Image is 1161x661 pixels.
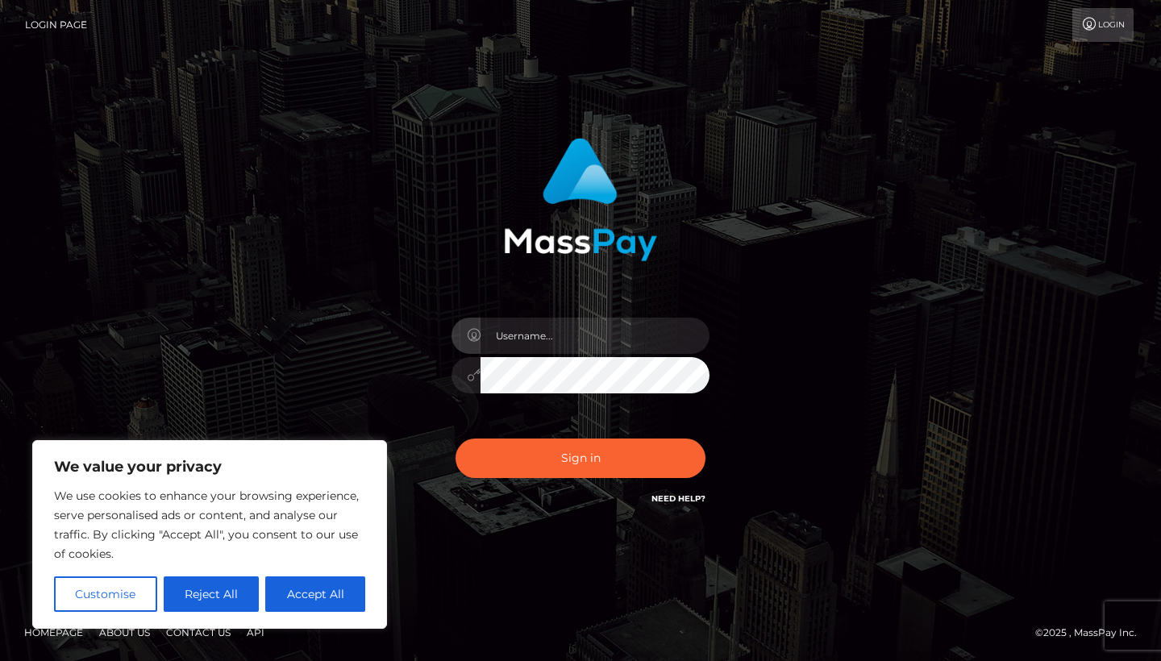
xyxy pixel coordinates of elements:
[1072,8,1134,42] a: Login
[164,576,260,612] button: Reject All
[240,620,271,645] a: API
[265,576,365,612] button: Accept All
[32,440,387,629] div: We value your privacy
[481,318,709,354] input: Username...
[1035,624,1149,642] div: © 2025 , MassPay Inc.
[456,439,705,478] button: Sign in
[160,620,237,645] a: Contact Us
[25,8,87,42] a: Login Page
[651,493,705,504] a: Need Help?
[18,620,89,645] a: Homepage
[54,486,365,563] p: We use cookies to enhance your browsing experience, serve personalised ads or content, and analys...
[504,138,657,261] img: MassPay Login
[54,457,365,476] p: We value your privacy
[93,620,156,645] a: About Us
[54,576,157,612] button: Customise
